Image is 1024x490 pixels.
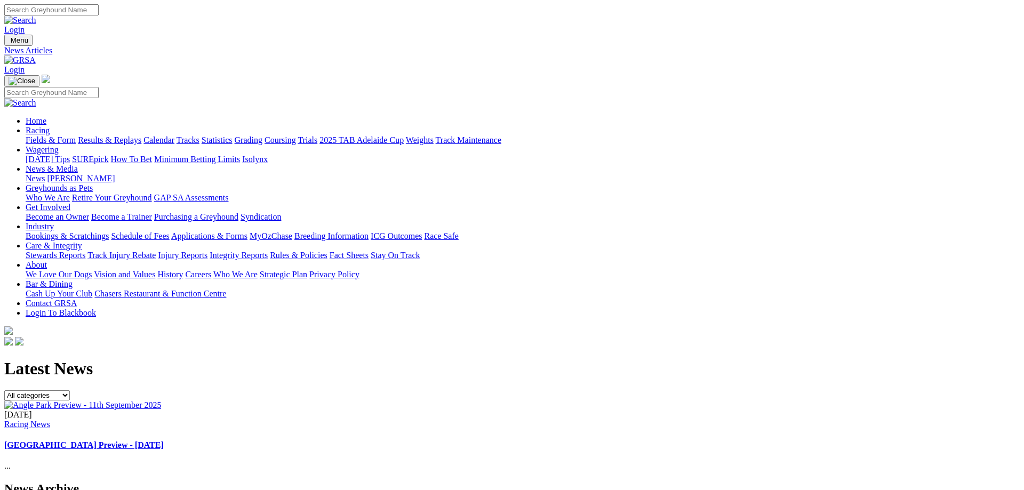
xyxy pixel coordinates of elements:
a: Become a Trainer [91,212,152,221]
a: Who We Are [213,270,258,279]
img: twitter.svg [15,337,23,346]
a: Track Injury Rebate [87,251,156,260]
input: Search [4,87,99,98]
a: How To Bet [111,155,153,164]
a: Tracks [177,135,199,144]
h1: Latest News [4,359,1020,379]
a: Bar & Dining [26,279,73,288]
a: Login To Blackbook [26,308,96,317]
a: Rules & Policies [270,251,327,260]
a: Results & Replays [78,135,141,144]
a: Strategic Plan [260,270,307,279]
img: Close [9,77,35,85]
a: Injury Reports [158,251,207,260]
img: Search [4,15,36,25]
a: Become an Owner [26,212,89,221]
a: About [26,260,47,269]
a: Login [4,65,25,74]
a: Isolynx [242,155,268,164]
a: Fact Sheets [330,251,369,260]
span: [DATE] [4,410,32,419]
a: Syndication [241,212,281,221]
div: Greyhounds as Pets [26,193,1020,203]
div: About [26,270,1020,279]
a: Minimum Betting Limits [154,155,240,164]
div: Care & Integrity [26,251,1020,260]
a: [PERSON_NAME] [47,174,115,183]
img: Search [4,98,36,108]
a: Industry [26,222,54,231]
a: Careers [185,270,211,279]
a: Statistics [202,135,233,144]
a: Grading [235,135,262,144]
a: Track Maintenance [436,135,501,144]
a: Chasers Restaurant & Function Centre [94,289,226,298]
a: SUREpick [72,155,108,164]
div: Industry [26,231,1020,241]
input: Search [4,4,99,15]
a: Trials [298,135,317,144]
a: Cash Up Your Club [26,289,92,298]
a: 2025 TAB Adelaide Cup [319,135,404,144]
a: MyOzChase [250,231,292,240]
a: Applications & Forms [171,231,247,240]
a: Racing News [4,420,50,429]
a: News & Media [26,164,78,173]
a: Bookings & Scratchings [26,231,109,240]
img: logo-grsa-white.png [42,75,50,83]
div: News & Media [26,174,1020,183]
a: Greyhounds as Pets [26,183,93,192]
a: Integrity Reports [210,251,268,260]
a: Schedule of Fees [111,231,169,240]
a: News [26,174,45,183]
a: Purchasing a Greyhound [154,212,238,221]
a: History [157,270,183,279]
button: Toggle navigation [4,75,39,87]
a: Home [26,116,46,125]
a: News Articles [4,46,1020,55]
a: Stewards Reports [26,251,85,260]
a: Weights [406,135,434,144]
button: Toggle navigation [4,35,33,46]
div: ... [4,410,1020,471]
a: Breeding Information [294,231,369,240]
img: logo-grsa-white.png [4,326,13,335]
a: [GEOGRAPHIC_DATA] Preview - [DATE] [4,440,164,449]
a: Calendar [143,135,174,144]
img: facebook.svg [4,337,13,346]
a: Login [4,25,25,34]
a: Wagering [26,145,59,154]
a: Fields & Form [26,135,76,144]
a: Vision and Values [94,270,155,279]
a: GAP SA Assessments [154,193,229,202]
div: Bar & Dining [26,289,1020,299]
a: Who We Are [26,193,70,202]
span: Menu [11,36,28,44]
a: Coursing [265,135,296,144]
div: Get Involved [26,212,1020,222]
a: Race Safe [424,231,458,240]
a: Care & Integrity [26,241,82,250]
a: Racing [26,126,50,135]
a: Contact GRSA [26,299,77,308]
img: GRSA [4,55,36,65]
a: We Love Our Dogs [26,270,92,279]
div: Racing [26,135,1020,145]
a: Get Involved [26,203,70,212]
a: ICG Outcomes [371,231,422,240]
a: Stay On Track [371,251,420,260]
a: Privacy Policy [309,270,359,279]
img: Angle Park Preview - 11th September 2025 [4,400,161,410]
div: Wagering [26,155,1020,164]
a: [DATE] Tips [26,155,70,164]
a: Retire Your Greyhound [72,193,152,202]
